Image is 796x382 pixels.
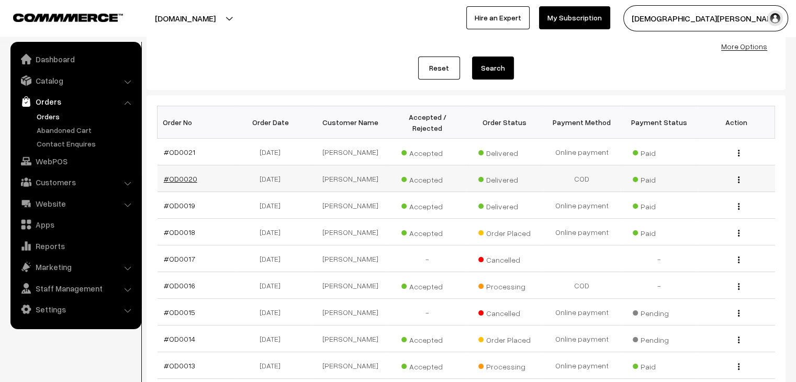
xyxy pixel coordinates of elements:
[164,201,195,210] a: #OD0019
[623,5,788,31] button: [DEMOGRAPHIC_DATA][PERSON_NAME]
[13,237,138,255] a: Reports
[633,225,685,239] span: Paid
[118,5,252,31] button: [DOMAIN_NAME]
[13,14,123,21] img: COMMMERCE
[234,165,312,192] td: [DATE]
[621,272,698,299] td: -
[401,332,454,345] span: Accepted
[543,165,621,192] td: COD
[312,165,389,192] td: [PERSON_NAME]
[234,106,312,139] th: Order Date
[389,106,466,139] th: Accepted / Rejected
[13,215,138,234] a: Apps
[478,145,531,159] span: Delivered
[34,138,138,149] a: Contact Enquires
[721,42,767,51] a: More Options
[738,310,739,317] img: Menu
[234,192,312,219] td: [DATE]
[478,252,531,265] span: Cancelled
[312,352,389,379] td: [PERSON_NAME]
[543,299,621,325] td: Online payment
[234,299,312,325] td: [DATE]
[389,299,466,325] td: -
[13,300,138,319] a: Settings
[418,57,460,80] a: Reset
[466,6,530,29] a: Hire an Expert
[478,198,531,212] span: Delivered
[13,173,138,192] a: Customers
[13,50,138,69] a: Dashboard
[13,279,138,298] a: Staff Management
[621,106,698,139] th: Payment Status
[401,198,454,212] span: Accepted
[164,254,195,263] a: #OD0017
[234,325,312,352] td: [DATE]
[234,272,312,299] td: [DATE]
[164,308,195,317] a: #OD0015
[164,174,197,183] a: #OD0020
[539,6,610,29] a: My Subscription
[13,152,138,171] a: WebPOS
[478,225,531,239] span: Order Placed
[312,299,389,325] td: [PERSON_NAME]
[164,148,195,156] a: #OD0021
[401,278,454,292] span: Accepted
[13,257,138,276] a: Marketing
[158,106,235,139] th: Order No
[698,106,775,139] th: Action
[633,332,685,345] span: Pending
[312,219,389,245] td: [PERSON_NAME]
[466,106,544,139] th: Order Status
[164,361,195,370] a: #OD0013
[164,228,195,237] a: #OD0018
[633,358,685,372] span: Paid
[478,358,531,372] span: Processing
[738,176,739,183] img: Menu
[478,332,531,345] span: Order Placed
[633,305,685,319] span: Pending
[478,305,531,319] span: Cancelled
[234,245,312,272] td: [DATE]
[164,334,195,343] a: #OD0014
[543,219,621,245] td: Online payment
[401,225,454,239] span: Accepted
[738,256,739,263] img: Menu
[34,111,138,122] a: Orders
[738,230,739,237] img: Menu
[401,145,454,159] span: Accepted
[13,194,138,213] a: Website
[543,192,621,219] td: Online payment
[543,139,621,165] td: Online payment
[13,10,105,23] a: COMMMERCE
[312,139,389,165] td: [PERSON_NAME]
[543,106,621,139] th: Payment Method
[738,336,739,343] img: Menu
[543,352,621,379] td: Online payment
[738,150,739,156] img: Menu
[472,57,514,80] button: Search
[621,245,698,272] td: -
[543,325,621,352] td: Online payment
[401,358,454,372] span: Accepted
[478,278,531,292] span: Processing
[234,352,312,379] td: [DATE]
[312,245,389,272] td: [PERSON_NAME]
[389,245,466,272] td: -
[312,325,389,352] td: [PERSON_NAME]
[312,272,389,299] td: [PERSON_NAME]
[164,281,195,290] a: #OD0016
[13,71,138,90] a: Catalog
[13,92,138,111] a: Orders
[543,272,621,299] td: COD
[401,172,454,185] span: Accepted
[312,106,389,139] th: Customer Name
[234,139,312,165] td: [DATE]
[633,172,685,185] span: Paid
[738,363,739,370] img: Menu
[767,10,783,26] img: user
[478,172,531,185] span: Delivered
[34,125,138,136] a: Abandoned Cart
[633,145,685,159] span: Paid
[312,192,389,219] td: [PERSON_NAME]
[234,219,312,245] td: [DATE]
